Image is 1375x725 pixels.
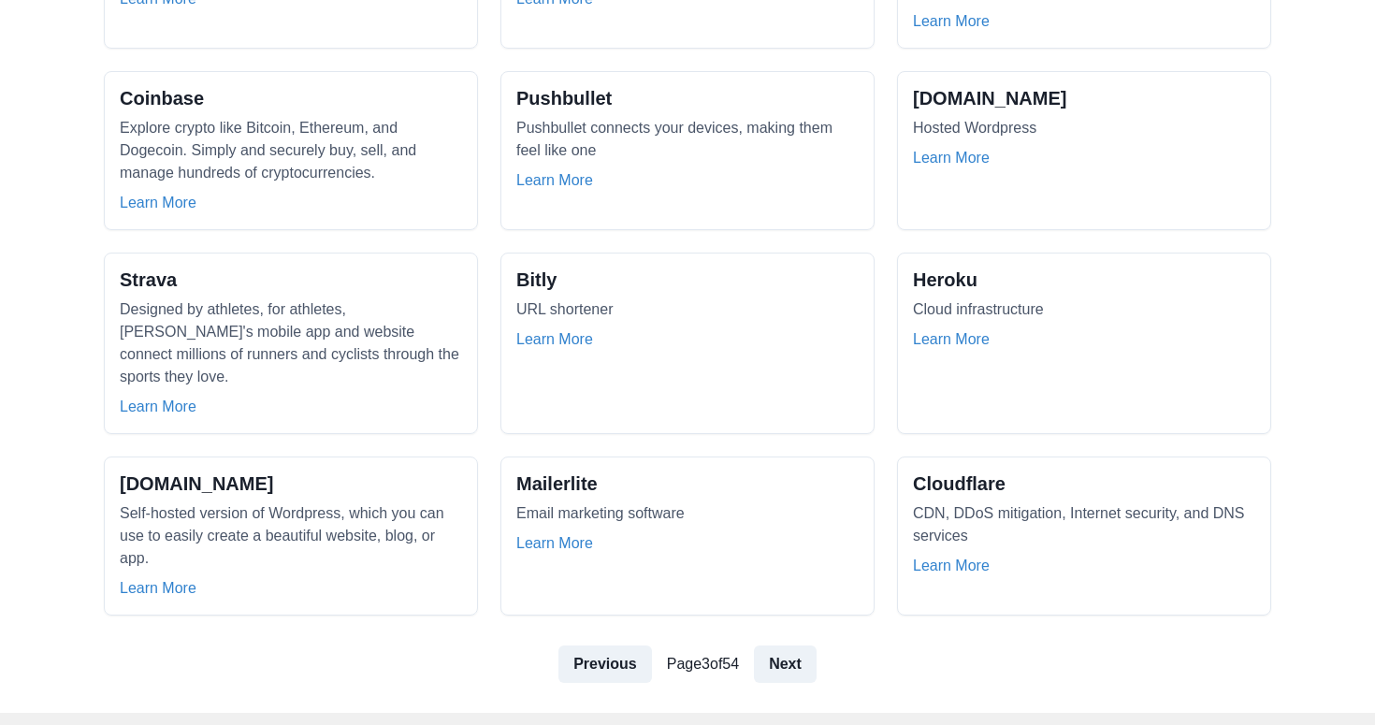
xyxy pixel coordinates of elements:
[558,645,652,683] a: Previous
[516,328,593,351] a: Learn More
[120,117,462,184] p: Explore crypto like Bitcoin, Ethereum, and Dogecoin. Simply and securely buy, sell, and manage hu...
[913,502,1255,547] p: CDN, DDoS mitigation, Internet security, and DNS services
[516,169,593,192] a: Learn More
[913,10,990,33] a: Learn More
[913,555,990,577] a: Learn More
[120,87,204,109] h2: Coinbase
[516,298,613,321] p: URL shortener
[516,87,612,109] h2: Pushbullet
[913,328,990,351] a: Learn More
[120,298,462,388] p: Designed by athletes, for athletes, [PERSON_NAME]'s mobile app and website connect millions of ru...
[516,117,859,162] p: Pushbullet connects your devices, making them feel like one
[754,645,817,683] a: Next
[516,532,593,555] a: Learn More
[516,472,598,495] h2: Mailerlite
[516,502,685,525] p: Email marketing software
[120,396,196,418] a: Learn More
[667,653,739,675] p: Page 3 of 54
[913,117,1036,139] p: Hosted Wordpress
[913,87,1066,109] h2: [DOMAIN_NAME]
[516,268,557,291] h2: Bitly
[913,298,1044,321] p: Cloud infrastructure
[913,472,1006,495] h2: Cloudflare
[120,577,196,600] a: Learn More
[913,268,977,291] h2: Heroku
[120,472,273,495] h2: [DOMAIN_NAME]
[120,192,196,214] a: Learn More
[120,502,462,570] p: Self-hosted version of Wordpress, which you can use to easily create a beautiful website, blog, o...
[120,268,177,291] h2: Strava
[913,147,990,169] a: Learn More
